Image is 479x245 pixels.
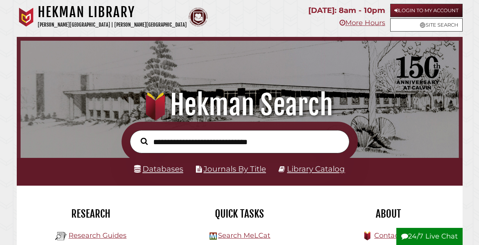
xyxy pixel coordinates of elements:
[287,164,345,173] a: Library Catalog
[390,4,463,17] a: Login to My Account
[27,88,451,122] h1: Hekman Search
[137,136,152,147] button: Search
[22,207,160,220] h2: Research
[141,137,148,145] i: Search
[218,231,270,240] a: Search MeLCat
[134,164,183,173] a: Databases
[390,18,463,32] a: Site Search
[340,19,385,27] a: More Hours
[38,4,187,21] h1: Hekman Library
[171,207,308,220] h2: Quick Tasks
[69,231,127,240] a: Research Guides
[17,8,36,27] img: Calvin University
[320,207,457,220] h2: About
[203,164,266,173] a: Journals By Title
[308,4,385,17] p: [DATE]: 8am - 10pm
[55,231,67,242] img: Hekman Library Logo
[189,8,208,27] img: Calvin Theological Seminary
[38,21,187,29] p: [PERSON_NAME][GEOGRAPHIC_DATA] | [PERSON_NAME][GEOGRAPHIC_DATA]
[374,231,412,240] a: Contact Us
[210,232,217,240] img: Hekman Library Logo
